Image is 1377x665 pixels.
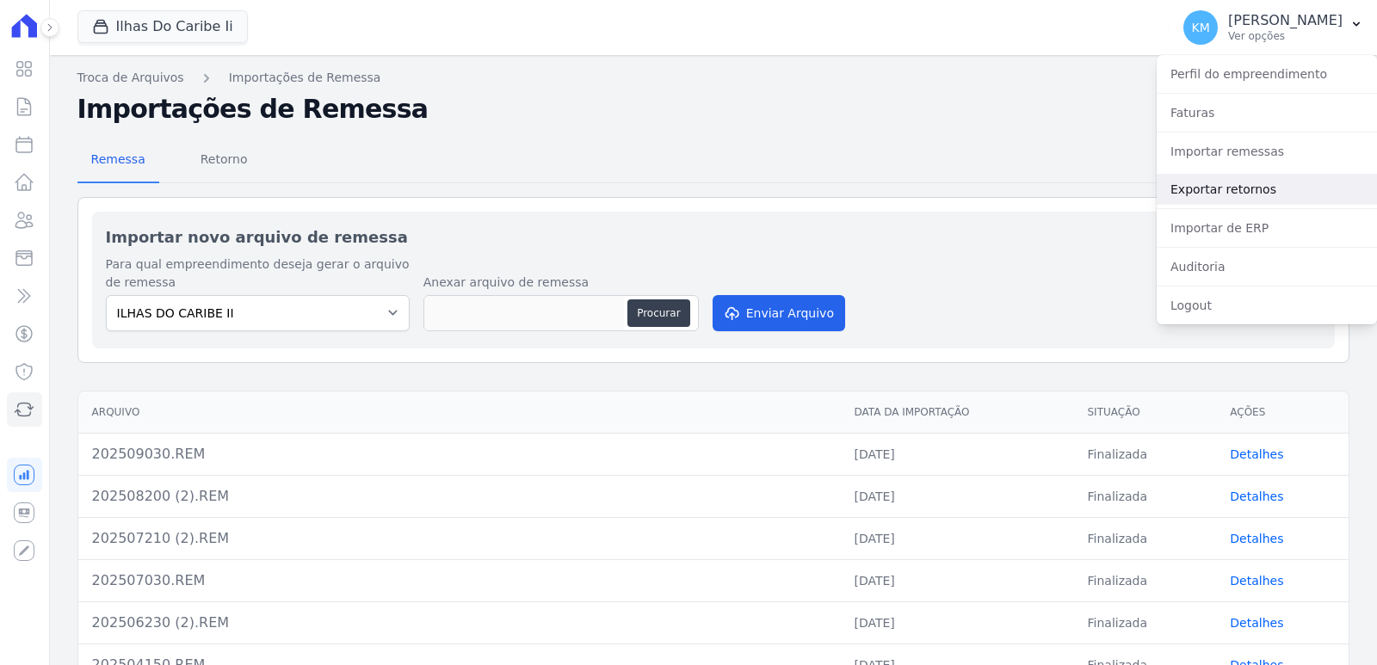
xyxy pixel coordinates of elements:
[77,139,262,183] nav: Tab selector
[77,139,159,183] a: Remessa
[81,142,156,176] span: Remessa
[1230,616,1283,630] a: Detalhes
[1074,559,1217,601] td: Finalizada
[627,299,689,327] button: Procurar
[1191,22,1209,34] span: KM
[1157,251,1377,282] a: Auditoria
[1157,136,1377,167] a: Importar remessas
[92,528,827,549] div: 202507210 (2).REM
[92,444,827,465] div: 202509030.REM
[1074,475,1217,517] td: Finalizada
[77,69,1349,87] nav: Breadcrumb
[1157,212,1377,243] a: Importar de ERP
[92,486,827,507] div: 202508200 (2).REM
[106,225,1321,249] h2: Importar novo arquivo de remessa
[92,613,827,633] div: 202506230 (2).REM
[77,94,1349,125] h2: Importações de Remessa
[840,601,1073,643] td: [DATE]
[77,10,248,43] button: Ilhas Do Caribe Ii
[1157,97,1377,128] a: Faturas
[106,256,410,292] label: Para qual empreendimento deseja gerar o arquivo de remessa
[713,295,845,331] button: Enviar Arquivo
[1230,574,1283,588] a: Detalhes
[423,274,699,292] label: Anexar arquivo de remessa
[1157,174,1377,205] a: Exportar retornos
[840,517,1073,559] td: [DATE]
[1074,517,1217,559] td: Finalizada
[1230,490,1283,503] a: Detalhes
[840,475,1073,517] td: [DATE]
[1228,29,1343,43] p: Ver opções
[1228,12,1343,29] p: [PERSON_NAME]
[1230,532,1283,545] a: Detalhes
[1170,3,1377,52] button: KM [PERSON_NAME] Ver opções
[78,391,841,434] th: Arquivo
[1074,391,1217,434] th: Situação
[190,142,258,176] span: Retorno
[187,139,262,183] a: Retorno
[1157,58,1377,89] a: Perfil do empreendimento
[1230,447,1283,461] a: Detalhes
[229,69,381,87] a: Importações de Remessa
[77,69,184,87] a: Troca de Arquivos
[1074,601,1217,643] td: Finalizada
[840,391,1073,434] th: Data da Importação
[1216,391,1349,434] th: Ações
[1157,290,1377,321] a: Logout
[840,433,1073,475] td: [DATE]
[840,559,1073,601] td: [DATE]
[92,570,827,591] div: 202507030.REM
[1074,433,1217,475] td: Finalizada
